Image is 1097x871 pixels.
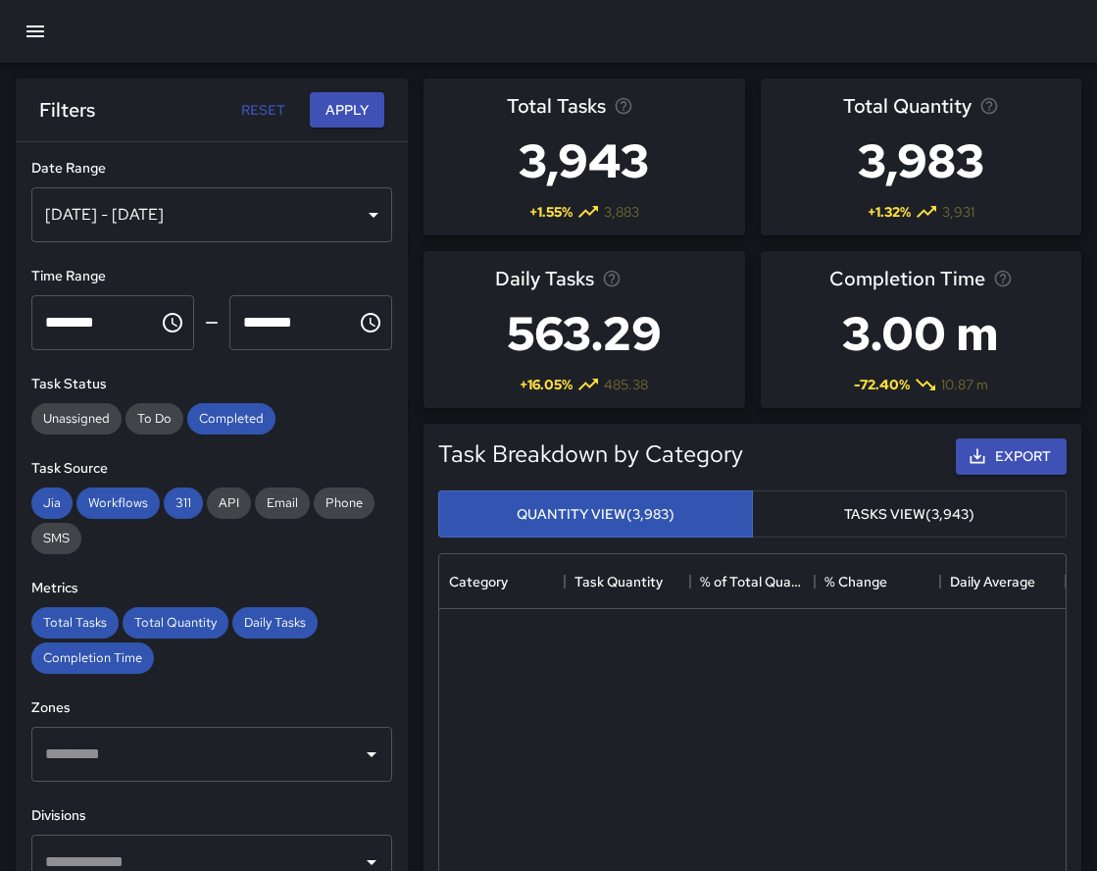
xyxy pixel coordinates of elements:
[854,375,910,394] span: -72.40 %
[565,554,690,609] div: Task Quantity
[31,578,392,599] h6: Metrics
[31,805,392,827] h6: Divisions
[31,458,392,480] h6: Task Source
[829,294,1013,373] h3: 3.00 m
[187,403,275,435] div: Completed
[31,266,392,287] h6: Time Range
[993,269,1013,288] svg: Average time taken to complete tasks in the selected period, compared to the previous period.
[449,554,508,609] div: Category
[76,494,160,511] span: Workflows
[690,554,816,609] div: % of Total Quantity
[123,607,228,639] div: Total Quantity
[76,487,160,519] div: Workflows
[31,697,392,719] h6: Zones
[868,202,911,222] span: + 1.32 %
[31,530,81,546] span: SMS
[31,649,154,666] span: Completion Time
[31,410,122,427] span: Unassigned
[231,92,294,128] button: Reset
[31,487,73,519] div: Jia
[187,410,275,427] span: Completed
[439,554,565,609] div: Category
[507,122,661,200] h3: 3,943
[31,187,392,242] div: [DATE] - [DATE]
[843,90,972,122] span: Total Quantity
[314,487,374,519] div: Phone
[125,403,183,435] div: To Do
[31,642,154,674] div: Completion Time
[700,554,806,609] div: % of Total Quantity
[207,494,251,511] span: API
[940,554,1066,609] div: Daily Average
[255,487,310,519] div: Email
[125,410,183,427] span: To Do
[31,494,73,511] span: Jia
[123,614,228,631] span: Total Quantity
[31,158,392,179] h6: Date Range
[232,614,318,631] span: Daily Tasks
[950,554,1035,609] div: Daily Average
[604,375,648,394] span: 485.38
[207,487,251,519] div: API
[942,202,974,222] span: 3,931
[358,741,385,768] button: Open
[829,263,985,294] span: Completion Time
[602,269,622,288] svg: Average number of tasks per day in the selected period, compared to the previous period.
[31,523,81,554] div: SMS
[614,96,633,116] svg: Total number of tasks in the selected period, compared to the previous period.
[351,303,390,342] button: Choose time, selected time is 11:59 PM
[979,96,999,116] svg: Total task quantity in the selected period, compared to the previous period.
[31,607,119,639] div: Total Tasks
[438,490,753,538] button: Quantity View(3,983)
[31,374,392,395] h6: Task Status
[824,554,887,609] div: % Change
[495,263,594,294] span: Daily Tasks
[314,494,374,511] span: Phone
[495,294,673,373] h3: 563.29
[843,122,999,200] h3: 3,983
[310,92,384,128] button: Apply
[232,607,318,639] div: Daily Tasks
[255,494,310,511] span: Email
[153,303,192,342] button: Choose time, selected time is 12:00 AM
[39,94,95,126] h6: Filters
[529,202,573,222] span: + 1.55 %
[507,90,606,122] span: Total Tasks
[31,614,119,631] span: Total Tasks
[752,490,1067,538] button: Tasks View(3,943)
[574,554,663,609] div: Task Quantity
[438,438,743,470] h5: Task Breakdown by Category
[164,494,203,511] span: 311
[31,403,122,435] div: Unassigned
[815,554,940,609] div: % Change
[956,438,1067,475] button: Export
[520,375,573,394] span: + 16.05 %
[941,375,988,394] span: 10.87 m
[164,487,203,519] div: 311
[604,202,639,222] span: 3,883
